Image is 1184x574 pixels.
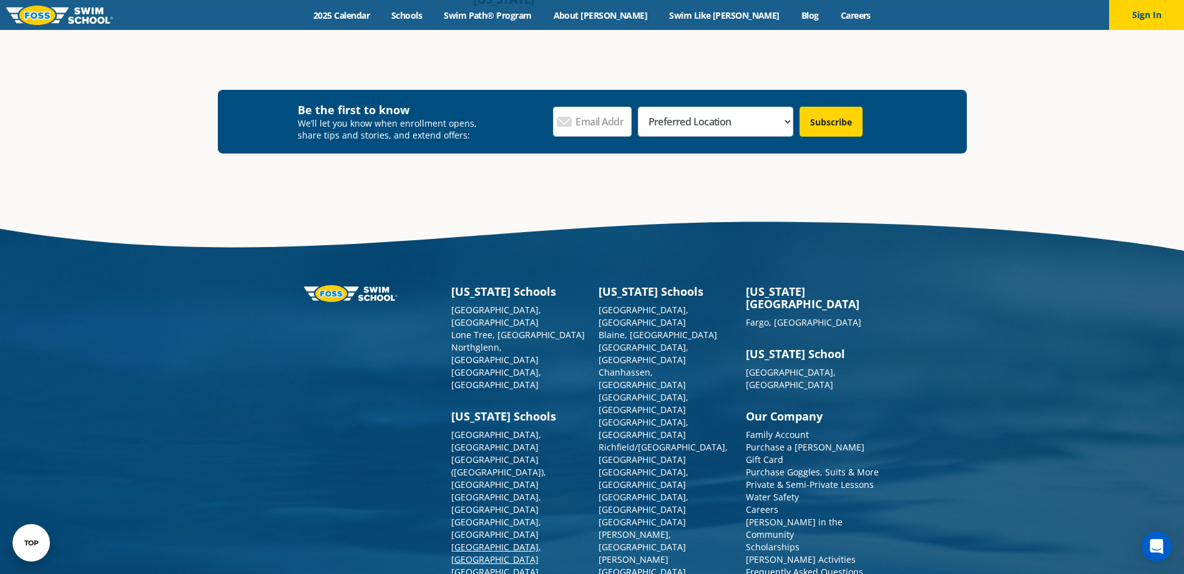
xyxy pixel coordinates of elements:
a: [GEOGRAPHIC_DATA], [GEOGRAPHIC_DATA] [451,429,541,453]
a: [GEOGRAPHIC_DATA], [GEOGRAPHIC_DATA] [451,516,541,540]
div: TOP [24,539,39,547]
a: Family Account [746,429,809,440]
img: FOSS Swim School Logo [6,6,113,25]
a: Chanhassen, [GEOGRAPHIC_DATA] [599,366,686,391]
a: Private & Semi-Private Lessons [746,479,874,490]
a: [GEOGRAPHIC_DATA], [GEOGRAPHIC_DATA] [451,541,541,565]
a: [GEOGRAPHIC_DATA][PERSON_NAME], [GEOGRAPHIC_DATA] [599,516,686,553]
h3: [US_STATE][GEOGRAPHIC_DATA] [746,285,881,310]
div: Open Intercom Messenger [1142,532,1172,562]
input: Email Address [553,107,632,137]
img: Foss-logo-horizontal-white.svg [304,285,398,302]
a: [GEOGRAPHIC_DATA] ([GEOGRAPHIC_DATA]), [GEOGRAPHIC_DATA] [451,454,546,490]
a: [GEOGRAPHIC_DATA], [GEOGRAPHIC_DATA] [599,391,688,416]
a: Schools [381,9,433,21]
a: Water Safety [746,491,799,503]
a: [GEOGRAPHIC_DATA], [GEOGRAPHIC_DATA] [451,366,541,391]
a: Fargo, [GEOGRAPHIC_DATA] [746,316,861,328]
a: Blaine, [GEOGRAPHIC_DATA] [599,329,717,341]
input: Subscribe [800,107,863,137]
a: [GEOGRAPHIC_DATA], [GEOGRAPHIC_DATA] [599,416,688,440]
a: Purchase a [PERSON_NAME] Gift Card [746,441,864,465]
h3: [US_STATE] Schools [451,285,586,298]
a: [PERSON_NAME] Activities [746,553,856,565]
a: [PERSON_NAME] in the Community [746,516,843,540]
a: Swim Like [PERSON_NAME] [658,9,791,21]
h4: Be the first to know [298,102,486,117]
h3: [US_STATE] Schools [451,410,586,422]
a: [GEOGRAPHIC_DATA], [GEOGRAPHIC_DATA] [746,366,836,391]
a: Purchase Goggles, Suits & More [746,466,879,478]
a: Careers [829,9,881,21]
a: Richfield/[GEOGRAPHIC_DATA], [GEOGRAPHIC_DATA] [599,441,728,465]
p: We’ll let you know when enrollment opens, share tips and stories, and extend offers: [298,117,486,141]
h3: [US_STATE] Schools [599,285,733,298]
a: [GEOGRAPHIC_DATA], [GEOGRAPHIC_DATA] [599,341,688,366]
a: Northglenn, [GEOGRAPHIC_DATA] [451,341,539,366]
a: Blog [790,9,829,21]
h3: Our Company [746,410,881,422]
a: Lone Tree, [GEOGRAPHIC_DATA] [451,329,585,341]
h3: [US_STATE] School [746,348,881,360]
a: 2025 Calendar [303,9,381,21]
a: [GEOGRAPHIC_DATA], [GEOGRAPHIC_DATA] [599,491,688,515]
a: [GEOGRAPHIC_DATA], [GEOGRAPHIC_DATA] [451,491,541,515]
a: [GEOGRAPHIC_DATA], [GEOGRAPHIC_DATA] [451,304,541,328]
a: About [PERSON_NAME] [542,9,658,21]
a: [GEOGRAPHIC_DATA], [GEOGRAPHIC_DATA] [599,304,688,328]
a: Scholarships [746,541,800,553]
a: Careers [746,503,778,515]
a: Swim Path® Program [433,9,542,21]
a: [GEOGRAPHIC_DATA], [GEOGRAPHIC_DATA] [599,466,688,490]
